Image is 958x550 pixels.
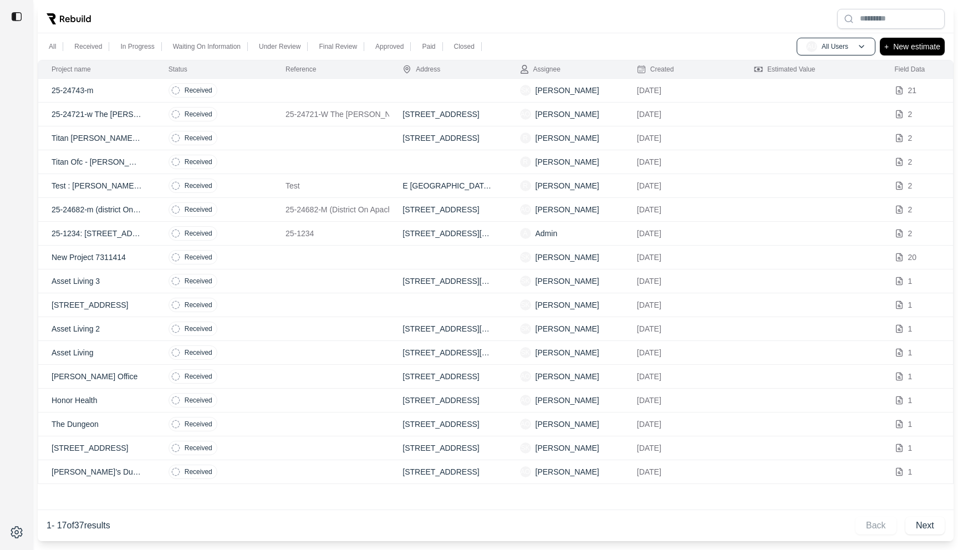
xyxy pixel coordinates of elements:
[52,395,142,406] p: Honor Health
[52,371,142,382] p: [PERSON_NAME] Office
[319,42,357,51] p: Final Review
[520,85,531,96] span: SK
[908,419,913,430] p: 1
[822,42,848,51] p: All Users
[185,229,212,238] p: Received
[637,180,727,191] p: [DATE]
[908,299,913,310] p: 1
[49,42,56,51] p: All
[536,395,599,406] p: [PERSON_NAME]
[754,65,816,74] div: Estimated Value
[520,299,531,310] span: SK
[47,519,110,532] p: 1 - 17 of 37 results
[637,109,727,120] p: [DATE]
[536,85,599,96] p: [PERSON_NAME]
[389,174,506,198] td: E [GEOGRAPHIC_DATA], [GEOGRAPHIC_DATA]
[185,86,212,95] p: Received
[389,198,506,222] td: [STREET_ADDRESS]
[908,323,913,334] p: 1
[422,42,435,51] p: Paid
[905,517,945,534] button: Next
[908,180,913,191] p: 2
[120,42,154,51] p: In Progress
[402,65,440,74] div: Address
[520,65,560,74] div: Assignee
[520,252,531,263] span: SK
[536,133,599,144] p: [PERSON_NAME]
[637,276,727,287] p: [DATE]
[908,276,913,287] p: 1
[11,11,22,22] img: toggle sidebar
[637,442,727,454] p: [DATE]
[536,204,599,215] p: [PERSON_NAME]
[884,40,889,53] p: +
[637,419,727,430] p: [DATE]
[185,467,212,476] p: Received
[52,323,142,334] p: Asset Living 2
[908,442,913,454] p: 1
[908,109,913,120] p: 2
[637,85,727,96] p: [DATE]
[637,228,727,239] p: [DATE]
[185,301,212,309] p: Received
[389,412,506,436] td: [STREET_ADDRESS]
[389,341,506,365] td: [STREET_ADDRESS][PERSON_NAME]
[520,228,531,239] span: A
[52,276,142,287] p: Asset Living 3
[286,65,316,74] div: Reference
[185,324,212,333] p: Received
[389,222,506,246] td: [STREET_ADDRESS][US_STATE]
[454,42,475,51] p: Closed
[52,299,142,310] p: [STREET_ADDRESS]
[520,323,531,334] span: SK
[908,133,913,144] p: 2
[286,228,376,239] p: 25-1234
[520,180,531,191] span: R
[908,395,913,406] p: 1
[389,460,506,484] td: [STREET_ADDRESS]
[536,180,599,191] p: [PERSON_NAME]
[520,156,531,167] span: R
[185,420,212,429] p: Received
[637,371,727,382] p: [DATE]
[895,65,925,74] div: Field Data
[520,395,531,406] span: AO
[536,299,599,310] p: [PERSON_NAME]
[185,277,212,286] p: Received
[908,252,917,263] p: 20
[185,372,212,381] p: Received
[908,228,913,239] p: 2
[637,65,674,74] div: Created
[389,269,506,293] td: [STREET_ADDRESS][PERSON_NAME][PERSON_NAME]
[536,276,599,287] p: [PERSON_NAME]
[74,42,102,51] p: Received
[185,348,212,357] p: Received
[536,252,599,263] p: [PERSON_NAME]
[797,38,875,55] button: AUAll Users
[637,323,727,334] p: [DATE]
[908,371,913,382] p: 1
[52,204,142,215] p: 25-24682-m (district On Apache 1016): [STREET_ADDRESS][US_STATE]
[880,38,945,55] button: +New estimate
[185,444,212,452] p: Received
[286,109,376,120] p: 25-24721-W The [PERSON_NAME] One
[520,371,531,382] span: AO
[637,204,727,215] p: [DATE]
[520,347,531,358] span: SK
[520,442,531,454] span: SK
[185,396,212,405] p: Received
[520,419,531,430] span: AO
[389,365,506,389] td: [STREET_ADDRESS]
[637,347,727,358] p: [DATE]
[185,181,212,190] p: Received
[389,436,506,460] td: [STREET_ADDRESS]
[52,442,142,454] p: [STREET_ADDRESS]
[637,466,727,477] p: [DATE]
[47,13,91,24] img: Rebuild
[908,204,913,215] p: 2
[52,180,142,191] p: Test : [PERSON_NAME] Office
[536,466,599,477] p: [PERSON_NAME]
[52,85,142,96] p: 25-24743-m
[536,109,599,120] p: [PERSON_NAME]
[520,133,531,144] span: R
